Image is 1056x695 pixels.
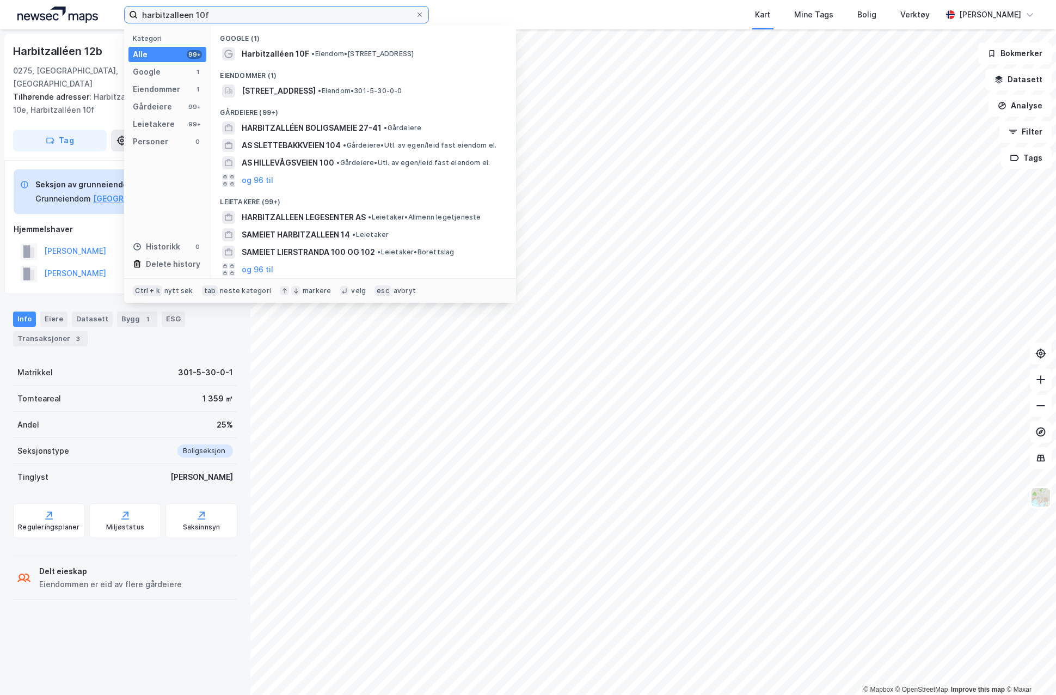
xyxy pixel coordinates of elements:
div: Tomteareal [17,392,61,405]
button: Filter [999,121,1052,143]
span: • [343,141,346,149]
button: Analyse [989,95,1052,117]
div: Delt eieskap [39,565,182,578]
span: • [311,50,315,58]
div: Google [133,65,161,78]
div: Leietakere [133,118,175,131]
div: Kontrollprogram for chat [1002,643,1056,695]
div: Mine Tags [794,8,833,21]
button: Tags [1001,147,1052,169]
div: Personer [133,135,168,148]
div: Reguleringsplaner [18,523,79,532]
span: Leietaker • Allmenn legetjeneste [368,213,481,222]
div: 1 [193,68,202,76]
span: Eiendom • [STREET_ADDRESS] [311,50,414,58]
div: 1 [142,314,153,325]
div: avbryt [394,286,416,295]
div: Bygg [117,312,157,327]
span: Gårdeiere • Utl. av egen/leid fast eiendom el. [343,141,496,150]
span: AS HILLEVÅGSVEIEN 100 [242,156,334,169]
span: • [377,248,380,256]
button: Tag [13,130,107,151]
a: OpenStreetMap [895,686,948,693]
div: velg [351,286,366,295]
div: neste kategori [220,286,271,295]
iframe: Chat Widget [1002,643,1056,695]
span: • [318,87,321,95]
div: Delete history [146,258,200,271]
div: 0275, [GEOGRAPHIC_DATA], [GEOGRAPHIC_DATA] [13,64,151,90]
button: Datasett [985,69,1052,90]
div: 301-5-30-0-1 [178,366,233,379]
div: Eiere [40,312,67,327]
div: Grunneiendom [35,192,91,205]
div: Datasett [72,312,113,327]
div: Kart [755,8,770,21]
span: SAMEIET HARBITZALLEEN 14 [242,228,350,241]
div: 0 [193,242,202,251]
span: Tilhørende adresser: [13,92,94,101]
div: esc [374,285,391,296]
div: Harbitzalléen 12c, Harbitzalléen 10e, Harbitzalléen 10f [13,90,229,117]
div: Eiendommen er eid av flere gårdeiere [39,578,182,591]
a: Mapbox [863,686,893,693]
div: Matrikkel [17,366,53,379]
span: • [368,213,371,221]
span: Leietaker [352,230,389,239]
div: ESG [162,312,185,327]
div: Miljøstatus [106,523,144,532]
span: Gårdeiere • Utl. av egen/leid fast eiendom el. [336,158,490,167]
span: • [336,158,340,167]
span: Leietaker • Borettslag [377,248,454,257]
span: • [352,230,355,239]
div: Info [13,312,36,327]
div: Leietakere (99+) [211,189,516,209]
img: logo.a4113a55bc3d86da70a041830d287a7e.svg [17,7,98,23]
div: Bolig [857,8,876,21]
span: HARBITZALLEEN LEGESENTER AS [242,211,366,224]
div: 99+ [187,120,202,129]
div: Hjemmelshaver [14,223,237,236]
div: Historikk [133,240,180,253]
div: Transaksjoner [13,331,88,346]
div: 1 359 ㎡ [202,392,233,405]
span: Gårdeiere [384,124,421,132]
div: Alle [133,48,148,61]
div: 25% [217,418,233,431]
div: Gårdeiere (99+) [211,100,516,119]
div: Seksjon av grunneiendom [35,178,196,191]
div: Eiendommer [133,83,180,96]
div: Ctrl + k [133,285,162,296]
div: nytt søk [164,286,193,295]
span: AS SLETTEBAKKVEIEN 104 [242,139,341,152]
div: 99+ [187,102,202,111]
span: • [384,124,387,132]
div: [PERSON_NAME] [959,8,1021,21]
button: [GEOGRAPHIC_DATA], 5/30 [93,192,196,205]
button: og 96 til [242,263,273,276]
div: Harbitzalléen 12b [13,42,105,60]
button: og 96 til [242,174,273,187]
span: [STREET_ADDRESS] [242,84,316,97]
span: Eiendom • 301-5-30-0-0 [318,87,402,95]
div: Eiendommer (1) [211,63,516,82]
div: Google (1) [211,26,516,45]
a: Improve this map [951,686,1005,693]
div: tab [202,285,218,296]
div: markere [303,286,331,295]
div: Kategori [133,34,206,42]
div: 99+ [187,50,202,59]
div: Tinglyst [17,471,48,484]
div: Seksjonstype [17,444,69,458]
div: Saksinnsyn [183,523,220,532]
div: Verktøy [900,8,930,21]
div: 3 [72,333,83,344]
span: Harbitzalléen 10F [242,47,309,60]
button: Bokmerker [978,42,1052,64]
div: Andel [17,418,39,431]
div: 0 [193,137,202,146]
span: HARBITZALLÉEN BOLIGSAMEIE 27-41 [242,121,382,135]
span: SAMEIET LIERSTRANDA 100 OG 102 [242,246,375,259]
div: Gårdeiere [133,100,172,113]
div: 1 [193,85,202,94]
